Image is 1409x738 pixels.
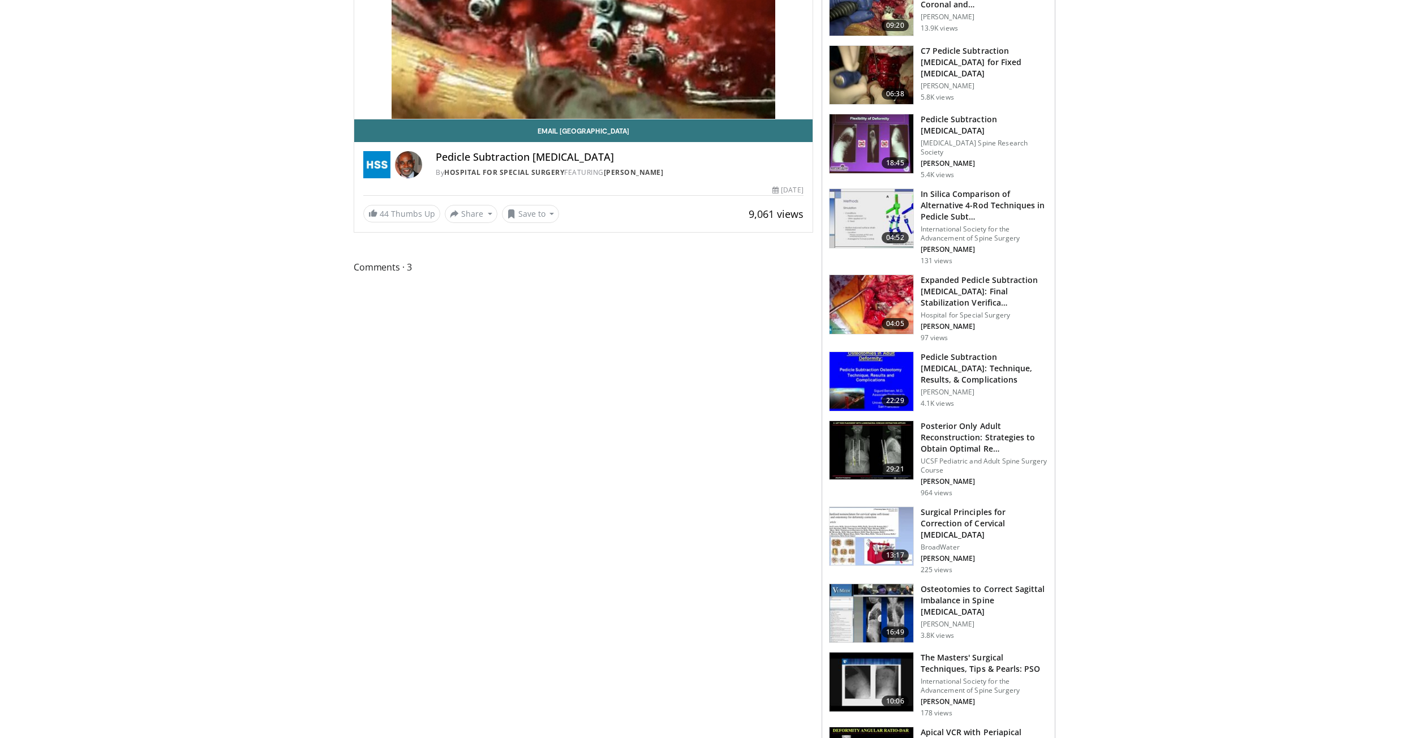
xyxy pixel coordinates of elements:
[830,46,913,105] img: Vx8lr-LI9TPdNKgn4xMDoxOjA4MTsiGN.150x105_q85_crop-smart_upscale.jpg
[921,311,1048,320] p: Hospital for Special Surgery
[830,653,913,711] img: afdbe0f5-46e2-4aef-9606-522e2804c16b.150x105_q85_crop-smart_upscale.jpg
[502,205,560,223] button: Save to
[921,457,1048,475] p: UCSF Pediatric and Adult Spine Surgery Course
[829,188,1048,265] a: 04:52 In Silica Comparison of Alternative 4-Rod Techniques in Pedicle Subt… International Society...
[921,188,1048,222] h3: In Silica Comparison of Alternative 4-Rod Techniques in Pedicle Subt…
[921,565,952,574] p: 225 views
[772,185,803,195] div: [DATE]
[921,93,954,102] p: 5.8K views
[921,114,1048,136] h3: Pedicle Subtraction [MEDICAL_DATA]
[921,399,954,408] p: 4.1K views
[882,464,909,475] span: 29:21
[363,151,390,178] img: Hospital for Special Surgery
[921,652,1048,675] h3: The Masters' Surgical Techniques, Tips & Pearls: PSO
[921,170,954,179] p: 5.4K views
[921,554,1048,563] p: [PERSON_NAME]
[829,114,1048,179] a: 18:45 Pedicle Subtraction [MEDICAL_DATA] [MEDICAL_DATA] Spine Research Society [PERSON_NAME] 5.4K...
[749,207,804,221] span: 9,061 views
[921,333,948,342] p: 97 views
[921,488,952,497] p: 964 views
[830,114,913,173] img: 919a3484-6b66-4a35-9c81-ecff77140047.150x105_q85_crop-smart_upscale.jpg
[380,208,389,219] span: 44
[882,550,909,561] span: 13:17
[921,507,1048,540] h3: Surgical Principles for Correction of Cervical [MEDICAL_DATA]
[882,395,909,406] span: 22:29
[921,256,952,265] p: 131 views
[921,388,1048,397] p: [PERSON_NAME]
[829,652,1048,718] a: 10:06 The Masters' Surgical Techniques, Tips & Pearls: PSO International Society for the Advancem...
[882,318,909,329] span: 04:05
[921,274,1048,308] h3: Expanded Pedicle Subtraction [MEDICAL_DATA]: Final Stabilization Verifica…
[444,168,564,177] a: Hospital for Special Surgery
[921,543,1048,552] p: BroadWater
[921,709,952,718] p: 178 views
[436,168,804,178] div: By FEATURING
[921,225,1048,243] p: International Society for the Advancement of Spine Surgery
[882,88,909,100] span: 06:38
[829,274,1048,342] a: 04:05 Expanded Pedicle Subtraction [MEDICAL_DATA]: Final Stabilization Verifica… Hospital for Spe...
[829,583,1048,643] a: 16:49 Osteotomies to Correct Sagittal Imbalance in Spine [MEDICAL_DATA] [PERSON_NAME] 3.8K views
[921,697,1048,706] p: [PERSON_NAME]
[445,205,497,223] button: Share
[921,245,1048,254] p: [PERSON_NAME]
[882,627,909,638] span: 16:49
[921,421,1048,454] h3: Posterior Only Adult Reconstruction: Strategies to Obtain Optimal Re…
[436,151,804,164] h4: Pedicle Subtraction [MEDICAL_DATA]
[921,159,1048,168] p: [PERSON_NAME]
[921,24,958,33] p: 13.9K views
[921,351,1048,385] h3: Pedicle Subtraction [MEDICAL_DATA]: Technique, Results, & Complications
[882,157,909,169] span: 18:45
[395,151,422,178] img: Avatar
[830,352,913,411] img: 134207_0000_1.png.150x105_q85_crop-smart_upscale.jpg
[829,351,1048,411] a: 22:29 Pedicle Subtraction [MEDICAL_DATA]: Technique, Results, & Complications [PERSON_NAME] 4.1K ...
[921,139,1048,157] p: [MEDICAL_DATA] Spine Research Society
[921,477,1048,486] p: [PERSON_NAME]
[604,168,664,177] a: [PERSON_NAME]
[882,20,909,31] span: 09:20
[830,275,913,334] img: da61f5a2-1882-4b58-8f91-09fba8afe71c.150x105_q85_crop-smart_upscale.jpg
[882,696,909,707] span: 10:06
[354,260,813,274] span: Comments 3
[354,119,813,142] a: Email [GEOGRAPHIC_DATA]
[830,584,913,643] img: 967c9bc6-d210-44da-8948-bebab7c0a395.150x105_q85_crop-smart_upscale.jpg
[921,322,1048,331] p: [PERSON_NAME]
[829,421,1048,497] a: 29:21 Posterior Only Adult Reconstruction: Strategies to Obtain Optimal Re… UCSF Pediatric and Ad...
[829,45,1048,105] a: 06:38 C7 Pedicle Subtraction [MEDICAL_DATA] for Fixed [MEDICAL_DATA] [PERSON_NAME] 5.8K views
[882,232,909,243] span: 04:52
[921,620,1048,629] p: [PERSON_NAME]
[921,12,1048,22] p: [PERSON_NAME]
[921,583,1048,617] h3: Osteotomies to Correct Sagittal Imbalance in Spine [MEDICAL_DATA]
[921,677,1048,695] p: International Society for the Advancement of Spine Surgery
[363,205,440,222] a: 44 Thumbs Up
[830,507,913,566] img: 52ce3d74-e44a-4cc7-9e4f-f0847deb19e9.150x105_q85_crop-smart_upscale.jpg
[921,45,1048,79] h3: C7 Pedicle Subtraction [MEDICAL_DATA] for Fixed [MEDICAL_DATA]
[830,189,913,248] img: b444c7b1-7545-4353-93c1-27266601892a.150x105_q85_crop-smart_upscale.jpg
[921,631,954,640] p: 3.8K views
[921,81,1048,91] p: [PERSON_NAME]
[829,507,1048,574] a: 13:17 Surgical Principles for Correction of Cervical [MEDICAL_DATA] BroadWater [PERSON_NAME] 225 ...
[830,421,913,480] img: 9a466e19-3dd5-454d-9f9f-4812f559f5ff.150x105_q85_crop-smart_upscale.jpg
